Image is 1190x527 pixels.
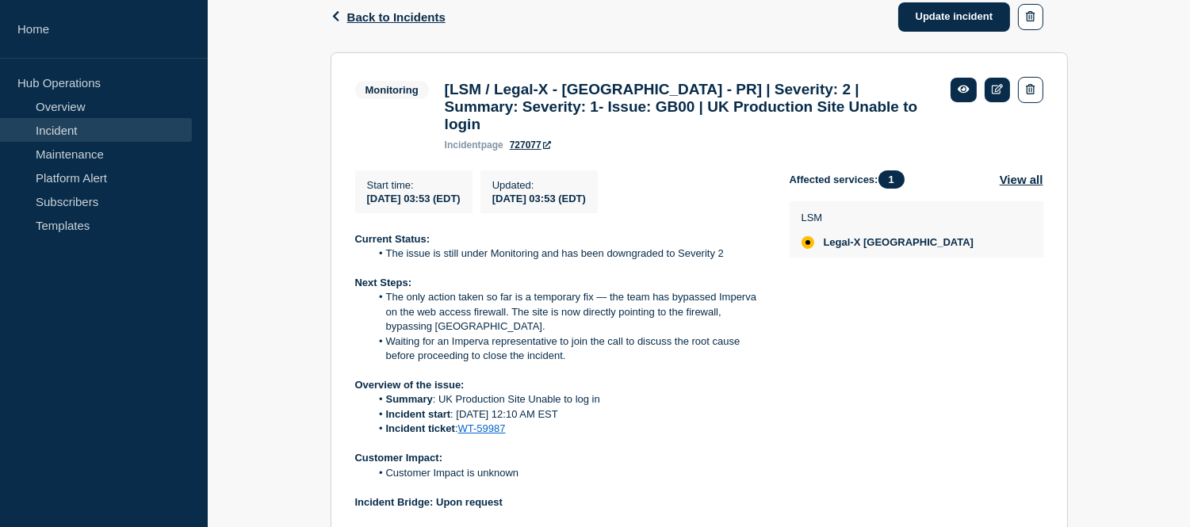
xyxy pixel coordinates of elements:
[370,290,764,334] li: The only action taken so far is a temporary fix — the team has bypassed Imperva on the web access...
[445,139,503,151] p: page
[331,10,446,24] button: Back to Incidents
[445,139,481,151] span: incident
[355,496,503,508] strong: Incident Bridge: Upon request
[355,81,429,99] span: Monitoring
[510,139,551,151] a: 727077
[386,422,455,434] strong: Incident ticket
[445,81,935,133] h3: [LSM / Legal-X - [GEOGRAPHIC_DATA] - PR] | Severity: 2 | Summary: Severity: 1- Issue: GB00 | UK P...
[355,379,465,391] strong: Overview of the issue:
[790,170,913,189] span: Affected services:
[370,466,764,480] li: Customer Impact is unknown
[458,422,506,434] a: WT-59987
[370,422,764,436] li: :
[386,393,433,405] strong: Summary
[370,334,764,364] li: Waiting for an Imperva representative to join the call to discuss the root cause before proceedin...
[898,2,1011,32] a: Update incident
[370,246,764,261] li: The issue is still under Monitoring and has been downgraded to Severity 2
[355,233,430,245] strong: Current Status:
[386,408,451,420] strong: Incident start
[347,10,446,24] span: Back to Incidents
[492,191,586,204] div: [DATE] 03:53 (EDT)
[492,179,586,191] p: Updated :
[878,170,905,189] span: 1
[1000,170,1043,189] button: View all
[355,277,412,288] strong: Next Steps:
[370,392,764,407] li: : UK Production Site Unable to log in
[355,452,443,464] strong: Customer Impact:
[824,236,974,249] span: Legal-X [GEOGRAPHIC_DATA]
[802,212,974,223] p: LSM
[370,407,764,422] li: : [DATE] 12:10 AM EST
[802,236,814,249] div: affected
[367,193,461,204] span: [DATE] 03:53 (EDT)
[367,179,461,191] p: Start time :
